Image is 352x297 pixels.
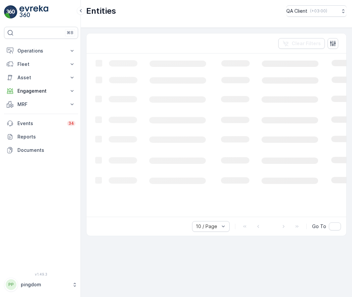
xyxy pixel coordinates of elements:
p: Engagement [17,88,65,94]
button: Asset [4,71,78,84]
p: Operations [17,47,65,54]
p: MRF [17,101,65,108]
p: ( +03:00 ) [310,8,327,14]
span: v 1.49.3 [4,272,78,276]
img: logo [4,5,17,19]
button: Engagement [4,84,78,98]
a: Documents [4,143,78,157]
p: QA Client [286,8,307,14]
p: 34 [68,121,74,126]
p: Fleet [17,61,65,68]
button: Fleet [4,58,78,71]
p: Events [17,120,63,127]
p: pingdom [21,281,69,288]
button: Clear Filters [278,38,325,49]
button: Operations [4,44,78,58]
button: PPpingdom [4,278,78,292]
a: Reports [4,130,78,143]
p: Documents [17,147,75,154]
img: logo_light-DOdMpM7g.png [19,5,48,19]
p: Clear Filters [292,40,321,47]
button: QA Client(+03:00) [286,5,347,17]
button: MRF [4,98,78,111]
p: Reports [17,133,75,140]
span: Go To [312,223,326,230]
p: Asset [17,74,65,81]
a: Events34 [4,117,78,130]
p: ⌘B [67,30,73,35]
div: PP [6,279,16,290]
p: Entities [86,6,116,16]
